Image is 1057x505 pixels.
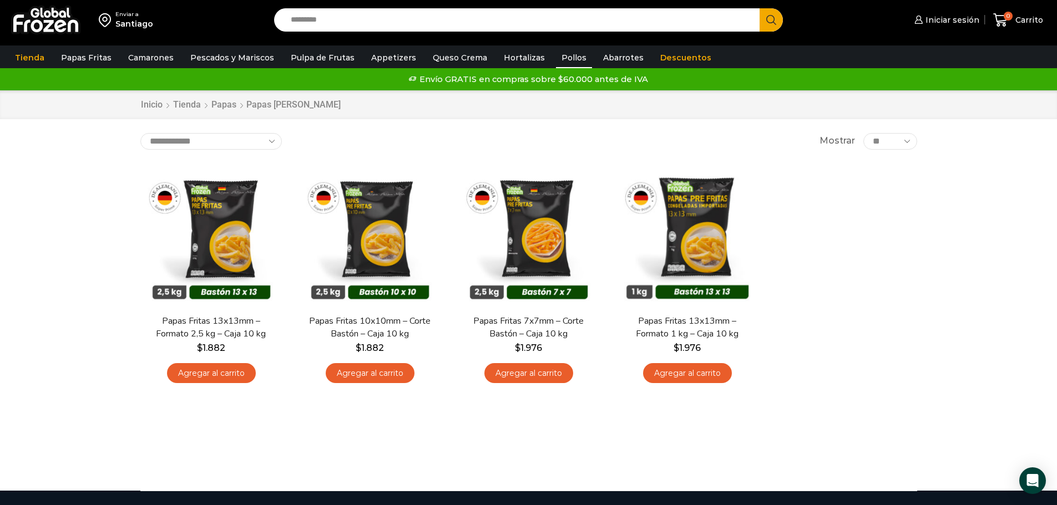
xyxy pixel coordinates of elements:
a: Queso Crema [427,47,493,68]
a: Camarones [123,47,179,68]
span: Mostrar [820,135,855,147]
div: Santiago [115,18,153,29]
a: Papas Fritas 10x10mm – Corte Bastón – Caja 10 kg [306,315,433,340]
a: Inicio [140,99,163,111]
a: Agregar al carrito: “Papas Fritas 7x7mm - Corte Bastón - Caja 10 kg” [484,363,573,384]
span: $ [197,343,203,353]
a: Agregar al carrito: “Papas Fritas 13x13mm - Formato 1 kg - Caja 10 kg” [643,363,732,384]
a: Tienda [173,99,201,111]
span: $ [356,343,361,353]
a: Papas Fritas [55,47,117,68]
a: Pollos [556,47,592,68]
a: Papas Fritas 13x13mm – Formato 2,5 kg – Caja 10 kg [147,315,275,340]
span: $ [515,343,520,353]
a: Pulpa de Frutas [285,47,360,68]
bdi: 1.976 [674,343,701,353]
a: Abarrotes [598,47,649,68]
a: Iniciar sesión [912,9,979,31]
bdi: 1.882 [356,343,384,353]
bdi: 1.976 [515,343,542,353]
span: Iniciar sesión [923,14,979,25]
a: Descuentos [655,47,717,68]
a: Papas [211,99,237,111]
span: $ [674,343,679,353]
span: Carrito [1013,14,1043,25]
div: Open Intercom Messenger [1019,467,1046,494]
img: address-field-icon.svg [99,11,115,29]
bdi: 1.882 [197,343,225,353]
select: Pedido de la tienda [140,133,282,150]
a: Appetizers [366,47,422,68]
a: Agregar al carrito: “Papas Fritas 13x13mm - Formato 2,5 kg - Caja 10 kg” [167,363,256,384]
a: Pescados y Mariscos [185,47,280,68]
span: 0 [1004,12,1013,21]
a: Agregar al carrito: “Papas Fritas 10x10mm - Corte Bastón - Caja 10 kg” [326,363,414,384]
a: 0 Carrito [990,7,1046,33]
div: Enviar a [115,11,153,18]
a: Tienda [9,47,50,68]
a: Papas Fritas 7x7mm – Corte Bastón – Caja 10 kg [464,315,592,340]
a: Hortalizas [498,47,550,68]
button: Search button [760,8,783,32]
a: Papas Fritas 13x13mm – Formato 1 kg – Caja 10 kg [623,315,751,340]
h1: Papas [PERSON_NAME] [246,99,341,110]
nav: Breadcrumb [140,99,341,111]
